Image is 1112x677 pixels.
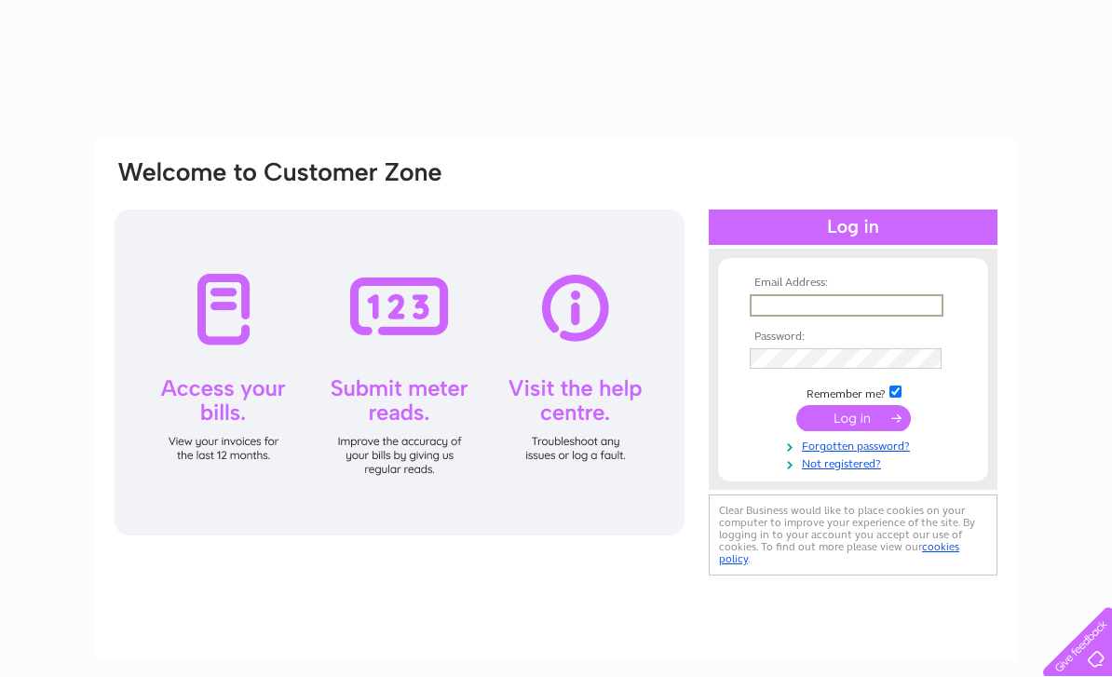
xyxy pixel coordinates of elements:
th: Email Address: [745,277,961,290]
th: Password: [745,331,961,344]
a: cookies policy [719,540,959,565]
div: Clear Business would like to place cookies on your computer to improve your experience of the sit... [709,494,997,575]
input: Submit [796,405,911,431]
td: Remember me? [745,383,961,401]
a: Forgotten password? [750,436,961,454]
a: Not registered? [750,454,961,471]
